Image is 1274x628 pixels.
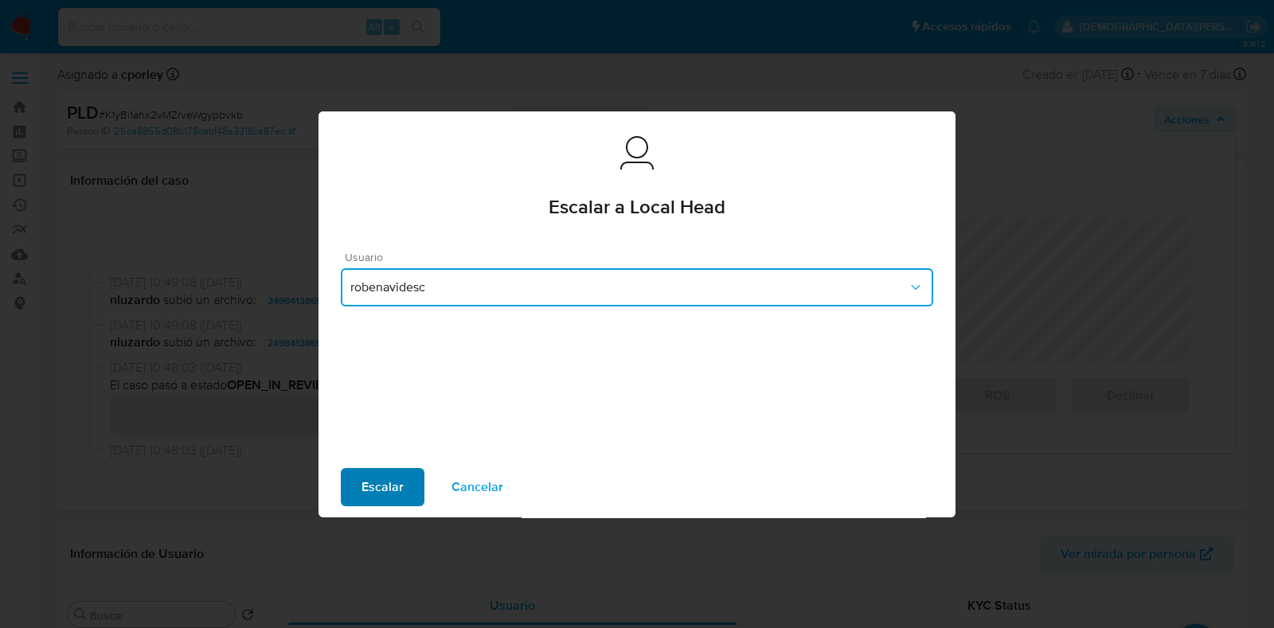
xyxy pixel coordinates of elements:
[431,468,524,506] button: Cancelar
[361,470,404,505] span: Escalar
[341,468,424,506] button: Escalar
[345,252,937,263] span: Usuario
[341,268,933,306] button: robenavidesc
[350,279,908,295] span: robenavidesc
[549,197,725,216] span: Escalar a Local Head
[451,470,503,505] span: Cancelar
